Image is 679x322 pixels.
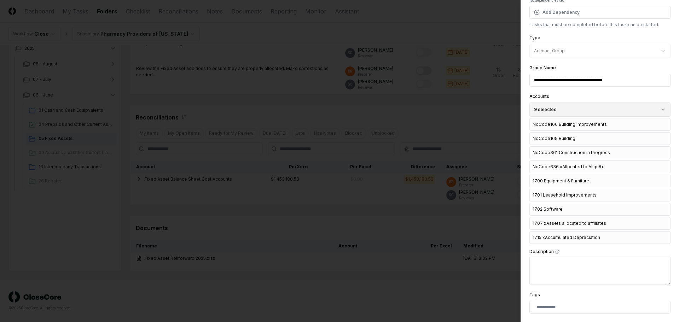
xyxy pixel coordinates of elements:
[529,132,671,145] div: NoCode169 Building
[529,22,671,28] p: Tasks that must be completed before this task can be started.
[529,35,540,40] label: Type
[529,146,671,159] div: NoCode361 Construction in Progress
[529,6,671,19] button: Add Dependency
[529,118,671,131] div: NoCode166 Building Improvements
[529,103,671,117] button: 9 selected
[529,250,671,254] label: Description
[529,292,540,297] label: Tags
[529,231,671,244] div: 1715 xAccumulated Depreciation
[529,160,671,173] div: NoCode636 xAllocated to AlignRx
[529,65,556,70] label: Group Name
[529,217,671,230] div: 1707 xAssets allocated to affiliates
[529,203,671,216] div: 1702 Software
[529,94,549,99] label: Accounts
[529,189,671,201] div: 1701 Leasehold Improvements
[529,175,671,187] div: 1700 Equipment & Furniture
[555,250,559,254] button: Description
